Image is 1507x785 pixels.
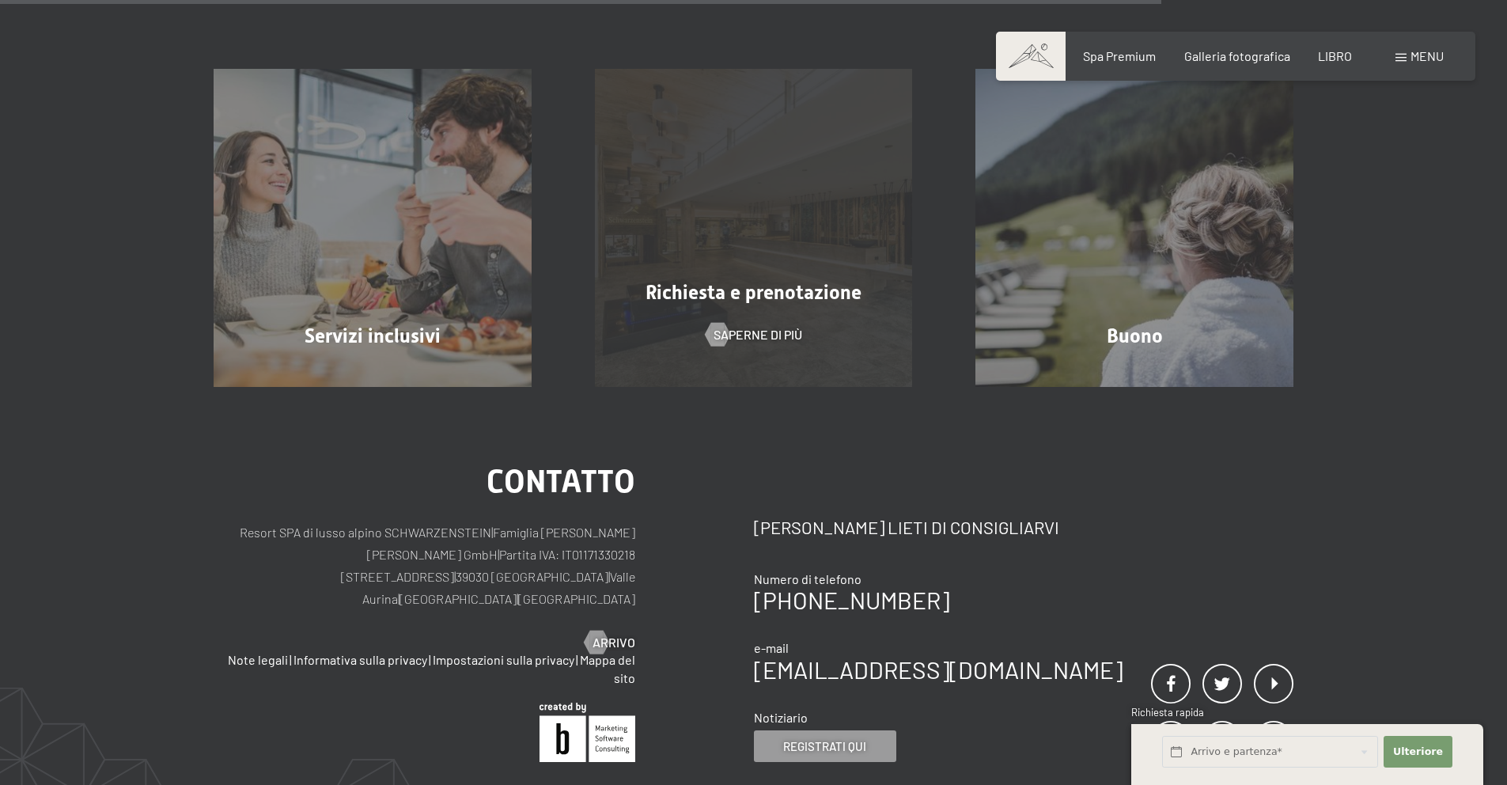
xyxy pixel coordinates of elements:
font: | [517,591,518,606]
font: contatto [487,463,635,500]
a: Galleria fotografica [1184,48,1290,63]
font: | [290,652,292,667]
a: Impostazioni sulla privacy [433,652,574,667]
font: Partita IVA: IT01171330218 [499,547,635,562]
font: Resort SPA di lusso alpino SCHWARZENSTEIN [240,525,491,540]
font: Registrati qui [783,739,866,753]
font: [PERSON_NAME] lieti di consigliarvi [754,517,1059,537]
font: Richiesta e prenotazione [646,281,861,304]
font: Numero di telefono [754,571,861,586]
font: Saperne di più [714,327,802,342]
font: Arrivo [593,635,635,650]
a: [EMAIL_ADDRESS][DOMAIN_NAME] [754,655,1123,684]
font: [STREET_ADDRESS] [341,569,454,584]
font: Servizi inclusivi [305,324,441,347]
font: Famiglia [PERSON_NAME] [493,525,635,540]
a: LIBRO [1318,48,1352,63]
a: Note legali [228,652,288,667]
font: Ulteriore [1393,745,1443,757]
a: Informativa sulla privacy [293,652,427,667]
font: | [454,569,456,584]
a: La vostra vacanza in Alto Adige: offerte all'Hotel Schwarzenstein Richiesta e prenotazione Sapern... [563,69,945,387]
font: Notiziario [754,710,808,725]
font: [PERSON_NAME] GmbH [367,547,498,562]
a: Spa Premium [1083,48,1156,63]
font: | [429,652,431,667]
img: Brandnamic GmbH | Soluzioni leader per l'ospitalità [540,703,635,762]
button: Ulteriore [1384,736,1452,768]
font: | [398,591,399,606]
a: La vostra vacanza in Alto Adige: offerte all'Hotel Schwarzenstein Buono [944,69,1325,387]
font: | [608,569,610,584]
font: e-mail [754,640,789,655]
font: [GEOGRAPHIC_DATA] [518,591,635,606]
font: | [498,547,499,562]
a: La vostra vacanza in Alto Adige: offerte all'Hotel Schwarzenstein Servizi inclusivi [182,69,563,387]
font: | [576,652,578,667]
font: Buono [1107,324,1163,347]
font: menu [1410,48,1444,63]
font: | [491,525,493,540]
font: 39030 [GEOGRAPHIC_DATA] [456,569,608,584]
font: Valle Aurina [362,569,635,606]
font: Richiesta rapida [1131,706,1204,719]
a: Arrivo [585,634,635,651]
a: [PHONE_NUMBER] [754,586,949,614]
font: [GEOGRAPHIC_DATA] [399,591,517,606]
a: Mappa del sito [580,652,635,685]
